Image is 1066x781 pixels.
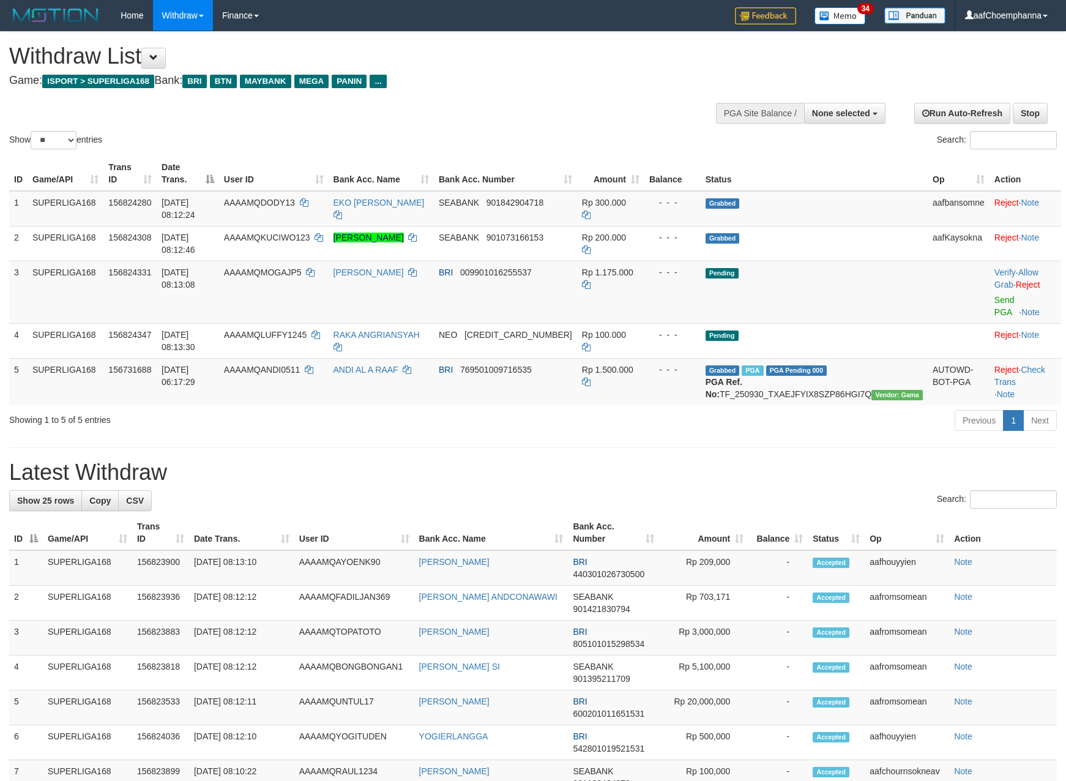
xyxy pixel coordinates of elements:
span: CSV [126,496,144,506]
a: [PERSON_NAME] [419,766,490,776]
div: Showing 1 to 5 of 5 entries [9,409,435,426]
span: Accepted [813,767,849,777]
a: Reject [994,330,1019,340]
span: Rp 1.500.000 [582,365,633,375]
span: 34 [857,3,874,14]
a: Note [954,697,972,706]
span: Copy 901842904718 to clipboard [486,198,543,207]
td: - [748,586,808,621]
a: Note [997,389,1015,399]
td: SUPERLIGA168 [28,323,103,358]
a: Note [954,627,972,637]
a: Note [954,731,972,741]
span: [DATE] 06:17:29 [162,365,195,387]
span: AAAAMQANDI0511 [224,365,300,375]
a: [PERSON_NAME] [419,627,490,637]
a: Run Auto-Refresh [914,103,1010,124]
span: Accepted [813,592,849,603]
span: MEGA [294,75,329,88]
input: Search: [970,490,1057,509]
a: RAKA ANGRIANSYAH [334,330,420,340]
a: Verify [994,267,1016,277]
td: SUPERLIGA168 [43,656,132,690]
td: 1 [9,550,43,586]
img: panduan.png [884,7,945,24]
td: aafKaysokna [928,226,990,261]
span: Rp 100.000 [582,330,626,340]
td: 2 [9,226,28,261]
span: BRI [573,557,587,567]
span: AAAAMQLUFFY1245 [224,330,307,340]
td: 156824036 [132,725,189,760]
span: Copy 5859459116730044 to clipboard [464,330,572,340]
div: - - - [649,196,696,209]
td: [DATE] 08:12:12 [189,586,294,621]
span: Grabbed [706,198,740,209]
span: BRI [182,75,206,88]
span: Copy 901073166153 to clipboard [486,233,543,242]
td: 156823818 [132,656,189,690]
span: Copy 769501009716535 to clipboard [460,365,532,375]
td: · [990,323,1061,358]
td: 3 [9,621,43,656]
td: SUPERLIGA168 [43,690,132,725]
span: MAYBANK [240,75,291,88]
th: Date Trans.: activate to sort column descending [157,156,219,191]
td: - [748,656,808,690]
td: Rp 5,100,000 [659,656,748,690]
span: SEABANK [573,662,613,671]
span: Copy [89,496,111,506]
span: Copy 542801019521531 to clipboard [573,744,644,753]
a: CSV [118,490,152,511]
td: aafhouyyien [865,725,949,760]
span: Rp 300.000 [582,198,626,207]
span: [DATE] 08:12:24 [162,198,195,220]
span: BTN [210,75,237,88]
td: SUPERLIGA168 [28,358,103,405]
td: 5 [9,358,28,405]
span: [DATE] 08:13:30 [162,330,195,352]
span: Rp 1.175.000 [582,267,633,277]
td: Rp 703,171 [659,586,748,621]
td: · [990,191,1061,226]
a: Allow Grab [994,267,1038,290]
a: YOGIERLANGGA [419,731,488,741]
label: Search: [937,131,1057,149]
td: aafromsomean [865,621,949,656]
span: BRI [439,365,453,375]
th: Op: activate to sort column ascending [928,156,990,191]
span: [DATE] 08:12:46 [162,233,195,255]
td: · · [990,261,1061,323]
div: - - - [649,364,696,376]
h1: Latest Withdraw [9,460,1057,485]
a: Note [954,592,972,602]
th: Date Trans.: activate to sort column ascending [189,515,294,550]
th: Balance: activate to sort column ascending [748,515,808,550]
span: ISPORT > SUPERLIGA168 [42,75,154,88]
td: AAAAMQFADILJAN369 [294,586,414,621]
td: aafromsomean [865,656,949,690]
td: AAAAMQTOPATOTO [294,621,414,656]
select: Showentries [31,131,76,149]
span: AAAAMQKUCIWO123 [224,233,310,242]
a: [PERSON_NAME] SI [419,662,500,671]
th: Amount: activate to sort column ascending [659,515,748,550]
td: SUPERLIGA168 [43,621,132,656]
span: BRI [573,627,587,637]
td: AAAAMQBONGBONGAN1 [294,656,414,690]
a: ANDI AL A RAAF [334,365,398,375]
td: SUPERLIGA168 [28,261,103,323]
td: - [748,690,808,725]
th: Game/API: activate to sort column ascending [43,515,132,550]
span: BRI [573,731,587,741]
span: SEABANK [439,233,479,242]
span: Rp 200.000 [582,233,626,242]
td: [DATE] 08:13:10 [189,550,294,586]
td: TF_250930_TXAEJFYIX8SZP86HGI7Q [701,358,928,405]
a: Note [1021,307,1040,317]
td: AAAAMQAYOENK90 [294,550,414,586]
span: SEABANK [573,592,613,602]
a: 1 [1003,410,1024,431]
a: Next [1023,410,1057,431]
div: - - - [649,329,696,341]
